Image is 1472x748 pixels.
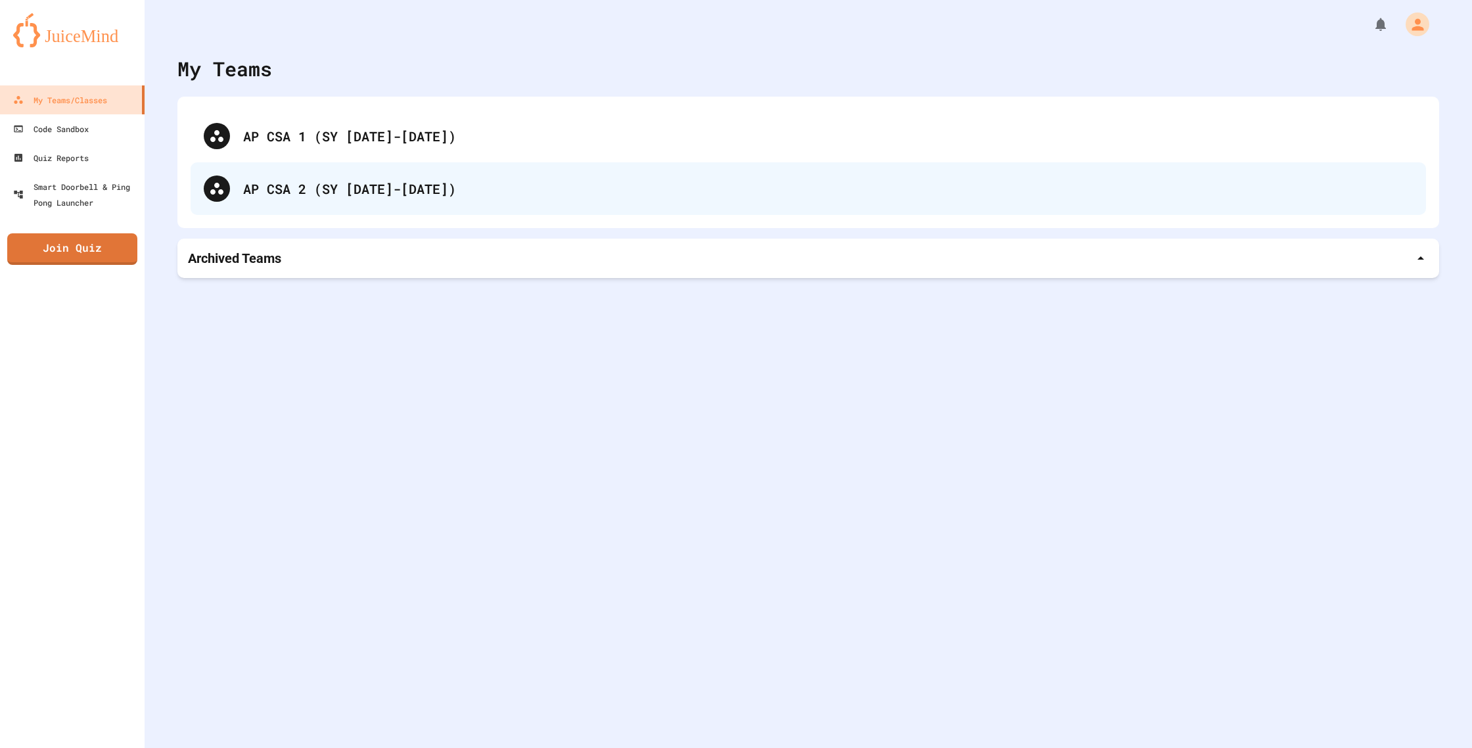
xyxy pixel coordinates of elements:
[188,249,281,268] p: Archived Teams
[1348,13,1392,35] div: My Notifications
[191,162,1426,215] div: AP CSA 2 (SY [DATE]-[DATE])
[1392,9,1433,39] div: My Account
[13,13,131,47] img: logo-orange.svg
[7,233,137,265] a: Join Quiz
[13,92,107,108] div: My Teams/Classes
[13,179,139,210] div: Smart Doorbell & Ping Pong Launcher
[13,150,89,166] div: Quiz Reports
[13,121,89,137] div: Code Sandbox
[177,54,272,83] div: My Teams
[191,110,1426,162] div: AP CSA 1 (SY [DATE]-[DATE])
[243,179,1413,199] div: AP CSA 2 (SY [DATE]-[DATE])
[243,126,1413,146] div: AP CSA 1 (SY [DATE]-[DATE])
